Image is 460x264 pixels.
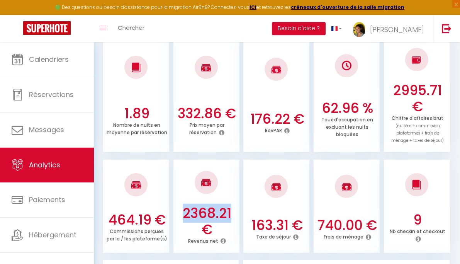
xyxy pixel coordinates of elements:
[353,22,365,37] img: ...
[247,217,307,233] h3: 163.31 €
[391,123,444,143] span: (nuitées + commission plateformes + frais de ménage + taxes de séjour)
[177,205,237,238] h3: 2368.21 €
[250,4,256,10] a: ICI
[118,24,144,32] span: Chercher
[29,125,64,135] span: Messages
[265,126,282,134] p: RevPAR
[107,227,167,242] p: Commissions perçues par la / les plateforme(s)
[387,82,448,115] h3: 2995.71 €
[291,4,404,10] a: créneaux d'ouverture de la salle migration
[189,120,224,136] p: Prix moyen par réservation
[370,25,424,34] span: [PERSON_NAME]
[107,120,167,136] p: Nombre de nuits en moyenne par réservation
[390,227,445,235] p: Nb checkin et checkout
[29,160,60,170] span: Analytics
[321,115,373,138] p: Taux d'occupation en excluant les nuits bloquées
[342,61,351,70] img: NO IMAGE
[272,22,326,35] button: Besoin d'aide ?
[317,217,378,233] h3: 740.00 €
[324,232,363,240] p: Frais de ménage
[427,229,454,258] iframe: Chat
[177,106,237,122] h3: 332.86 €
[348,15,434,42] a: ... [PERSON_NAME]
[247,111,307,127] h3: 176.22 €
[391,113,444,143] p: Chiffre d'affaires brut
[107,212,167,228] h3: 464.19 €
[387,212,448,228] h3: 9
[188,236,218,244] p: Revenus net
[29,230,76,240] span: Hébergement
[412,55,421,65] img: NO IMAGE
[23,21,71,35] img: Super Booking
[442,24,452,33] img: logout
[112,15,150,42] a: Chercher
[29,195,65,204] span: Paiements
[256,232,291,240] p: Taxe de séjour
[6,3,29,26] button: Ouvrir le widget de chat LiveChat
[29,90,74,99] span: Réservations
[317,100,378,116] h3: 62.96 %
[29,55,69,64] span: Calendriers
[107,106,167,122] h3: 1.89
